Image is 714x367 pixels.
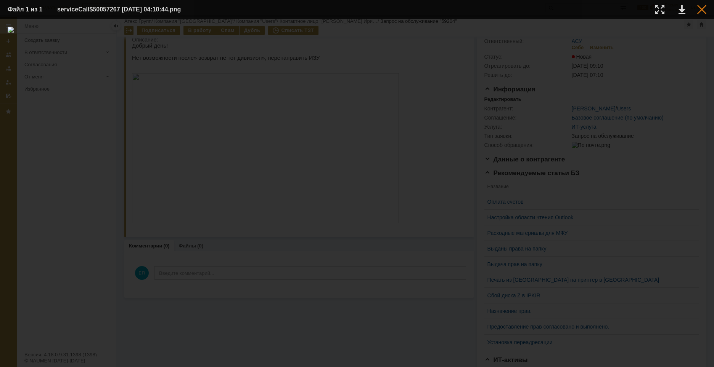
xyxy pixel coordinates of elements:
[8,27,706,359] img: download
[655,5,664,14] div: Увеличить масштаб
[8,6,46,13] div: Файл 1 из 1
[679,5,685,14] div: Скачать файл
[57,5,200,14] div: serviceCall$50057267 [DATE] 04:10:44.png
[697,5,706,14] div: Закрыть окно (Esc)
